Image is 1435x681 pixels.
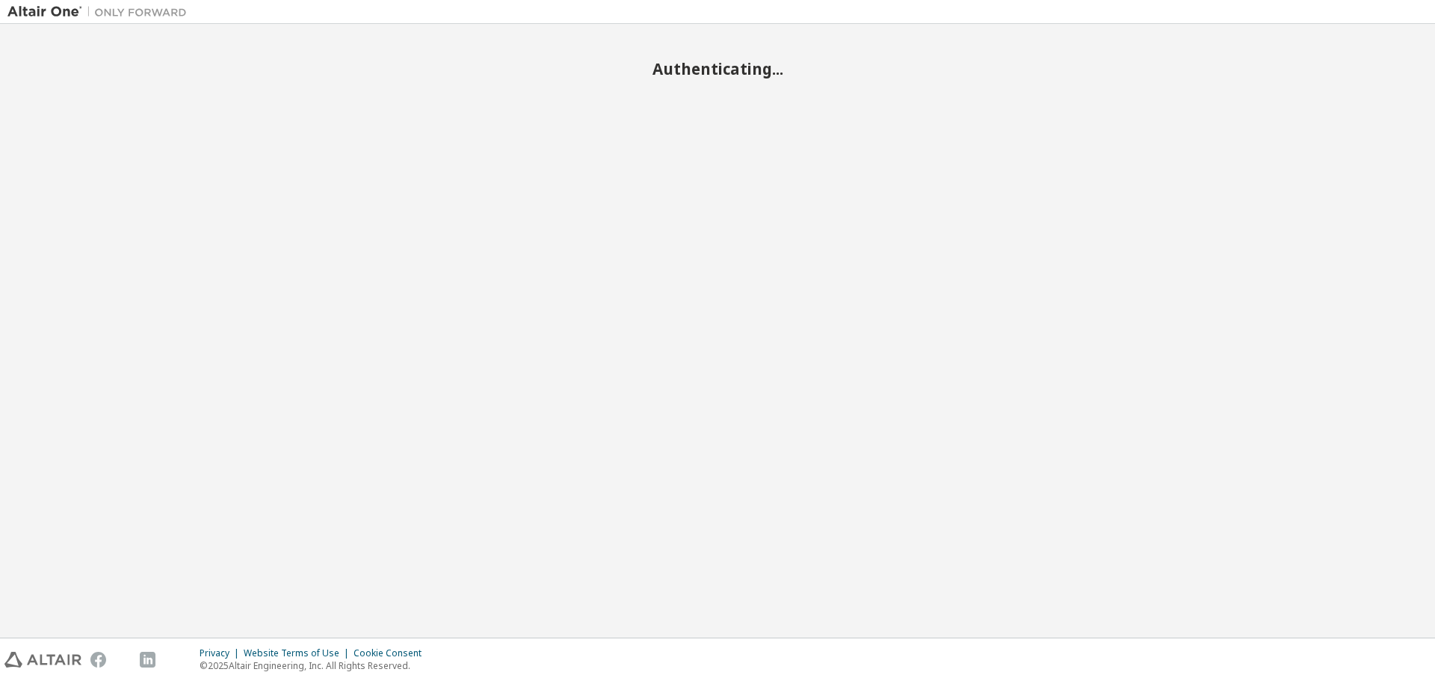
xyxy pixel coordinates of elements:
[354,647,430,659] div: Cookie Consent
[244,647,354,659] div: Website Terms of Use
[200,647,244,659] div: Privacy
[7,4,194,19] img: Altair One
[200,659,430,672] p: © 2025 Altair Engineering, Inc. All Rights Reserved.
[7,59,1428,78] h2: Authenticating...
[140,652,155,668] img: linkedin.svg
[4,652,81,668] img: altair_logo.svg
[90,652,106,668] img: facebook.svg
